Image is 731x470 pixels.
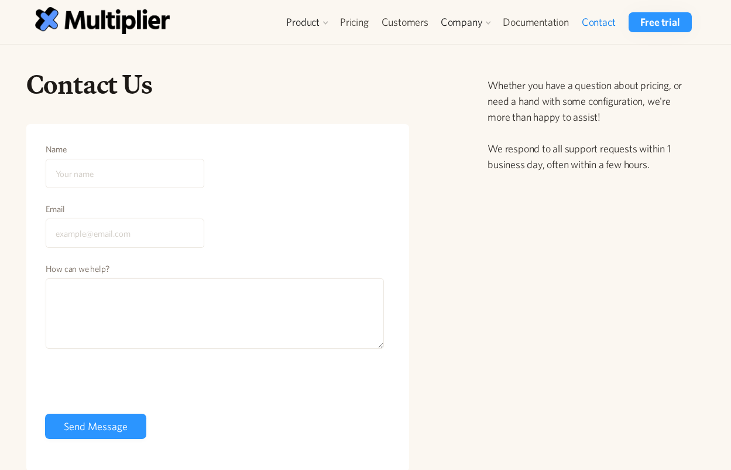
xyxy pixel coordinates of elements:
[46,159,204,188] input: Your name
[375,12,435,32] a: Customers
[435,12,497,32] div: Company
[488,77,694,172] p: Whether you have a question about pricing, or need a hand with some configuration, we're more tha...
[286,15,320,29] div: Product
[575,12,622,32] a: Contact
[46,219,204,248] input: example@email.com
[46,144,204,155] label: Name
[46,263,385,275] label: How can we help?
[45,414,146,439] input: Send Message
[45,363,223,409] iframe: reCAPTCHA
[46,203,204,215] label: Email
[629,12,691,32] a: Free trial
[496,12,575,32] a: Documentation
[45,143,391,444] form: Contact Form
[441,15,483,29] div: Company
[334,12,375,32] a: Pricing
[26,68,410,101] h1: Contact Us
[280,12,334,32] div: Product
